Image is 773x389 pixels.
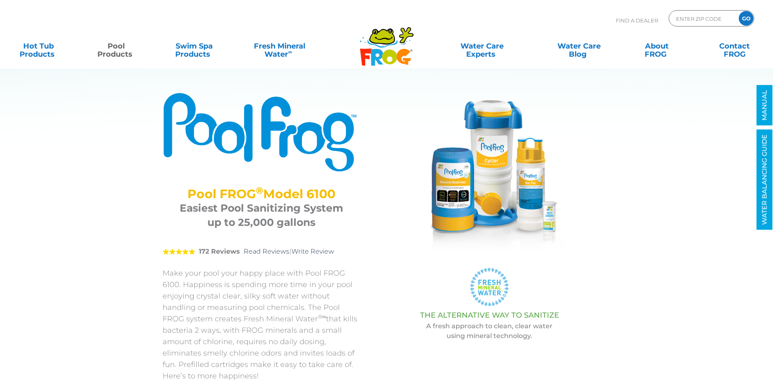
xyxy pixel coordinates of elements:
a: PoolProducts [86,38,147,54]
a: Hot TubProducts [8,38,69,54]
p: A fresh approach to clean, clear water using mineral technology. [381,321,599,341]
sup: ® [256,185,263,196]
a: Swim SpaProducts [164,38,225,54]
sup: ∞ [288,49,292,55]
sup: ®∞ [318,313,326,320]
input: GO [739,11,753,26]
img: Frog Products Logo [355,16,418,66]
span: 5 [163,248,195,255]
a: Write Review [291,248,334,255]
p: Find A Dealer [616,10,658,31]
a: Water CareBlog [548,38,609,54]
a: Water CareExperts [433,38,531,54]
a: AboutFROG [626,38,687,54]
p: Make your pool your happy place with Pool FROG 6100. Happiness is spending more time in your pool... [163,267,360,382]
strong: 172 Reviews [199,248,240,255]
h2: Pool FROG Model 6100 [173,187,350,201]
a: WATER BALANCING GUIDE [757,130,773,230]
a: ContactFROG [704,38,765,54]
a: Read Reviews [244,248,289,255]
img: Product Logo [163,92,360,172]
div: | [163,236,360,267]
a: MANUAL [757,85,773,126]
a: Fresh MineralWater∞ [242,38,317,54]
h3: THE ALTERNATIVE WAY TO SANITIZE [381,311,599,319]
h3: Easiest Pool Sanitizing System up to 25,000 gallons [173,201,350,230]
